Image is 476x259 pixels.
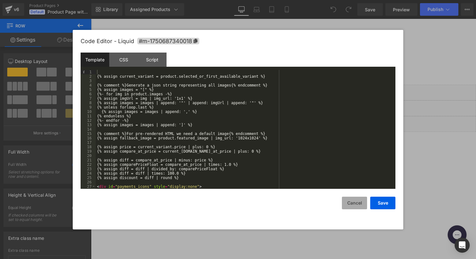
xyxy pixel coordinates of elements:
div: 24 [81,171,96,176]
div: 11 [81,114,96,118]
div: 25 [81,176,96,180]
div: 26 [81,180,96,184]
div: 13 [81,123,96,127]
div: Template [81,53,109,67]
div: 12 [81,118,96,123]
div: 17 [81,140,96,145]
div: 2 [81,74,96,79]
span: Click to copy [137,38,199,44]
div: 1 [81,70,96,74]
div: 27 [81,184,96,189]
div: 9 [81,105,96,110]
div: 4 [81,83,96,87]
div: Open Intercom Messenger [455,238,470,253]
button: Save [370,197,395,209]
span: Code Editor - Liquid [81,38,134,44]
div: 23 [81,167,96,171]
div: 6 [81,92,96,96]
div: 15 [81,132,96,136]
div: 18 [81,145,96,149]
div: 5 [81,87,96,92]
div: 7 [81,96,96,101]
div: 22 [81,162,96,167]
div: 20 [81,154,96,158]
div: 3 [81,79,96,83]
div: Script [138,53,167,67]
div: 16 [81,136,96,140]
button: Cancel [342,197,367,209]
div: 19 [81,149,96,154]
div: 10 [81,110,96,114]
div: 14 [81,127,96,132]
div: 8 [81,101,96,105]
iframe: Gorgias live chat messenger [354,204,379,228]
div: CSS [109,53,138,67]
div: 21 [81,158,96,162]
